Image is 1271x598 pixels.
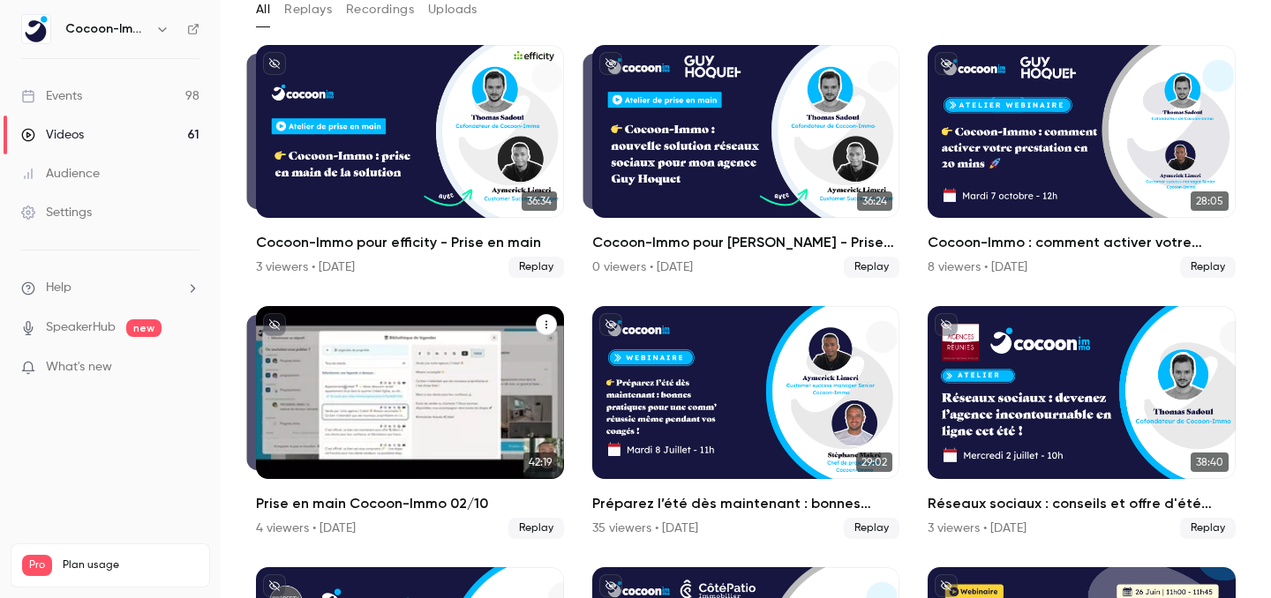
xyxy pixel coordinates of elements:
button: unpublished [263,313,286,336]
button: unpublished [599,313,622,336]
span: Plan usage [63,558,199,572]
a: 36:2436:24Cocoon-Immo pour [PERSON_NAME] - Prise en main0 viewers • [DATE]Replay [592,45,900,278]
div: 0 viewers • [DATE] [592,258,693,276]
div: 3 viewers • [DATE] [256,258,355,276]
li: Cocoon-Immo : comment activer votre prestation en 20 mins pour des réseaux sociaux au top 🚀 [928,45,1236,278]
span: 36:24 [857,191,892,211]
h2: Cocoon-Immo : comment activer votre prestation en 20 mins pour des réseaux sociaux au top 🚀 [928,232,1236,253]
span: Replay [844,257,899,278]
li: Cocoon-Immo pour efficity - Prise en main [256,45,564,278]
button: unpublished [263,52,286,75]
a: 29:02Préparez l’été dès maintenant : bonnes pratiques pour une comm’ réussie même pendant vos con... [592,306,900,539]
span: Replay [1180,518,1236,539]
h2: Préparez l’été dès maintenant : bonnes pratiques pour une comm’ réussie même pendant vos congés [592,493,900,514]
div: 35 viewers • [DATE] [592,520,698,537]
li: Réseaux sociaux : conseils et offre d'été pour être l'agence incontournable en ligne cet été ! [928,306,1236,539]
h2: Cocoon-Immo pour efficity - Prise en main [256,232,564,253]
h2: Prise en main Cocoon-Immo 02/10 [256,493,564,514]
span: Replay [508,518,564,539]
button: unpublished [599,52,622,75]
span: Pro [22,555,52,576]
span: Replay [508,257,564,278]
li: help-dropdown-opener [21,279,199,297]
span: Replay [1180,257,1236,278]
span: Help [46,279,71,297]
div: Settings [21,204,92,221]
span: new [126,319,162,337]
img: Cocoon-Immo [22,15,50,43]
button: unpublished [263,574,286,597]
span: 29:02 [856,452,892,472]
button: unpublished [935,574,958,597]
h2: Cocoon-Immo pour [PERSON_NAME] - Prise en main [592,232,900,253]
li: Cocoon-Immo pour Guy Hoquet - Prise en main [592,45,900,278]
li: Prise en main Cocoon-Immo 02/10 [256,306,564,539]
h6: Cocoon-Immo [65,20,148,38]
span: 28:05 [1191,191,1229,211]
div: Videos [21,126,84,144]
button: unpublished [935,313,958,336]
a: 38:40Réseaux sociaux : conseils et offre d'été pour être l'agence incontournable en ligne cet été... [928,306,1236,539]
div: 8 viewers • [DATE] [928,258,1027,276]
span: 42:19 [523,452,557,472]
button: unpublished [935,52,958,75]
li: Préparez l’été dès maintenant : bonnes pratiques pour une comm’ réussie même pendant vos congés [592,306,900,539]
div: 3 viewers • [DATE] [928,520,1027,537]
h2: Réseaux sociaux : conseils et offre d'été pour être l'agence incontournable en ligne cet été ! [928,493,1236,514]
span: What's new [46,358,112,377]
span: 36:34 [522,191,557,211]
div: 4 viewers • [DATE] [256,520,356,537]
a: 42:1942:19Prise en main Cocoon-Immo 02/104 viewers • [DATE]Replay [256,306,564,539]
a: 36:3436:34Cocoon-Immo pour efficity - Prise en main3 viewers • [DATE]Replay [256,45,564,278]
a: SpeakerHub [46,318,116,337]
span: 38:40 [1191,452,1229,472]
div: Events [21,87,82,105]
a: 28:05Cocoon-Immo : comment activer votre prestation en 20 mins pour des réseaux sociaux au top 🚀8... [928,45,1236,278]
span: Replay [844,518,899,539]
button: unpublished [599,574,622,597]
div: Audience [21,165,100,183]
